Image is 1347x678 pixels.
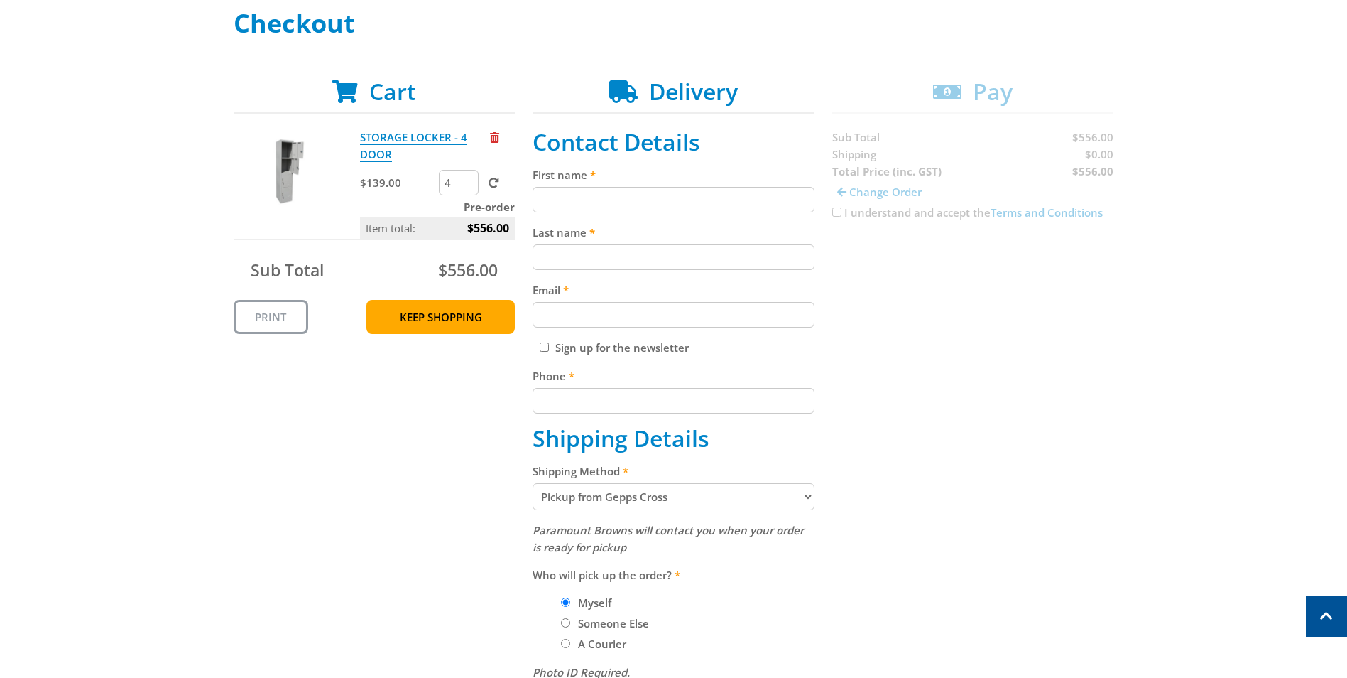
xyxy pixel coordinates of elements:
label: Shipping Method [533,463,814,480]
input: Please enter your telephone number. [533,388,814,414]
span: Cart [369,76,416,107]
a: Keep Shopping [366,300,515,334]
label: Email [533,281,814,298]
label: Sign up for the newsletter [555,340,689,355]
span: $556.00 [467,217,509,239]
label: A Courier [573,632,631,656]
a: STORAGE LOCKER - 4 DOOR [360,130,467,162]
label: Last name [533,224,814,241]
a: Print [234,300,308,334]
label: Myself [573,591,616,615]
label: Phone [533,367,814,384]
span: Delivery [649,76,738,107]
select: Please select a shipping method. [533,483,814,510]
span: $556.00 [438,259,498,281]
input: Please select who will pick up the order. [561,618,570,628]
input: Please enter your first name. [533,187,814,212]
a: Remove from cart [490,130,499,144]
em: Paramount Browns will contact you when your order is ready for pickup [533,523,804,554]
p: Pre-order [360,198,515,215]
label: Who will pick up the order? [533,566,814,583]
p: $139.00 [360,174,436,191]
span: Sub Total [251,259,324,281]
input: Please select who will pick up the order. [561,598,570,607]
p: Item total: [360,217,515,239]
img: STORAGE LOCKER - 4 DOOR [247,129,332,214]
h2: Contact Details [533,129,814,156]
h2: Shipping Details [533,425,814,452]
input: Please enter your last name. [533,244,814,270]
input: Please select who will pick up the order. [561,639,570,648]
input: Please enter your email address. [533,302,814,328]
label: Someone Else [573,611,654,635]
label: First name [533,166,814,183]
h1: Checkout [234,9,1114,38]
